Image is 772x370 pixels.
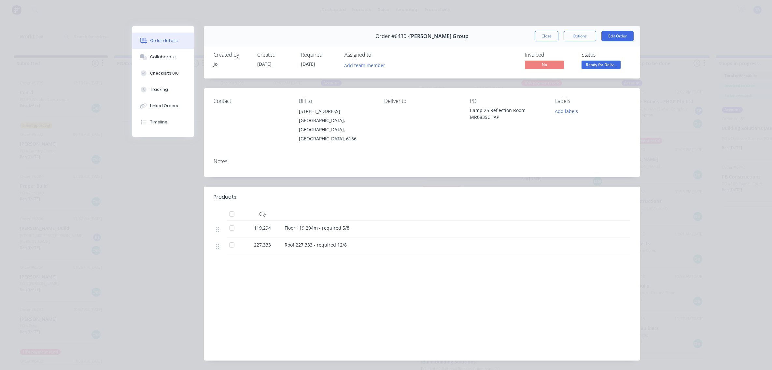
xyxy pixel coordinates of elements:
button: Add team member [341,61,388,69]
div: Deliver to [384,98,459,104]
span: Floor 119.294m - required 5/8 [285,225,349,231]
span: Order #6430 - [375,33,409,39]
button: Tracking [132,81,194,98]
div: Contact [214,98,288,104]
button: Collaborate [132,49,194,65]
button: Close [535,31,558,41]
div: Products [214,193,236,201]
div: Linked Orders [150,103,178,109]
div: [STREET_ADDRESS] [299,107,374,116]
div: Bill to [299,98,374,104]
div: Qty [243,207,282,221]
button: Ready for Deliv... [582,61,621,70]
span: No [525,61,564,69]
button: Edit Order [601,31,634,41]
button: Add team member [344,61,389,69]
div: [STREET_ADDRESS][GEOGRAPHIC_DATA], [GEOGRAPHIC_DATA], [GEOGRAPHIC_DATA], 6166 [299,107,374,143]
div: Assigned to [344,52,410,58]
div: Collaborate [150,54,176,60]
div: Checklists 0/0 [150,70,179,76]
div: Labels [555,98,630,104]
div: [GEOGRAPHIC_DATA], [GEOGRAPHIC_DATA], [GEOGRAPHIC_DATA], 6166 [299,116,374,143]
span: [PERSON_NAME] Group [409,33,469,39]
div: Order details [150,38,178,44]
span: Ready for Deliv... [582,61,621,69]
button: Checklists 0/0 [132,65,194,81]
div: Created [257,52,293,58]
div: Timeline [150,119,167,125]
button: Order details [132,33,194,49]
div: Invoiced [525,52,574,58]
div: Jo [214,61,249,67]
button: Timeline [132,114,194,130]
span: [DATE] [301,61,315,67]
div: PO [470,98,545,104]
div: Camp 25 Reflection Room MR0835CHAP [470,107,545,121]
span: Roof 227.333 - required 12/8 [285,242,347,248]
div: Created by [214,52,249,58]
button: Add labels [552,107,582,116]
div: Status [582,52,630,58]
button: Options [564,31,596,41]
span: [DATE] [257,61,272,67]
span: 119.294 [254,224,271,231]
div: Tracking [150,87,168,92]
div: Required [301,52,337,58]
button: Linked Orders [132,98,194,114]
span: 227.333 [254,241,271,248]
div: Notes [214,158,630,164]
